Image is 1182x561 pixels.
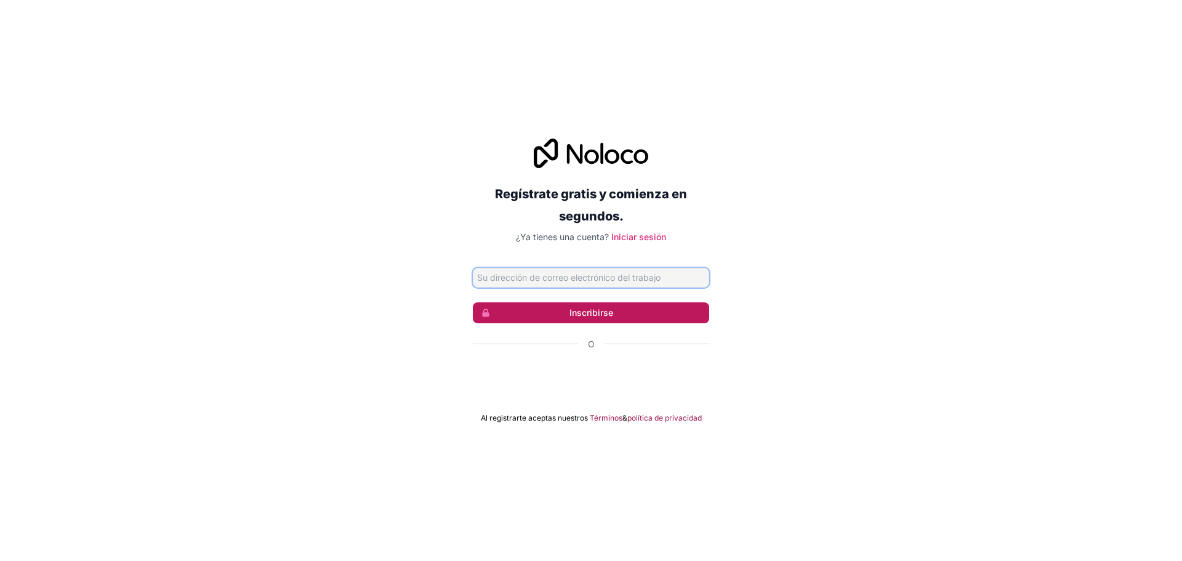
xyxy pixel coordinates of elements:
[588,339,595,349] font: O
[627,413,702,423] a: política de privacidad
[622,413,627,422] font: &
[569,307,613,318] font: Inscribirse
[627,413,702,422] font: política de privacidad
[516,232,609,242] font: ¿Ya tienes una cuenta?
[590,413,622,423] a: Términos
[473,302,709,323] button: Inscribirse
[590,413,622,422] font: Términos
[495,187,687,224] font: Regístrate gratis y comienza en segundos.
[467,364,715,391] iframe: Botón Iniciar sesión con Google
[473,268,709,288] input: Dirección de correo electrónico
[481,413,588,422] font: Al registrarte aceptas nuestros
[611,232,666,242] a: Iniciar sesión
